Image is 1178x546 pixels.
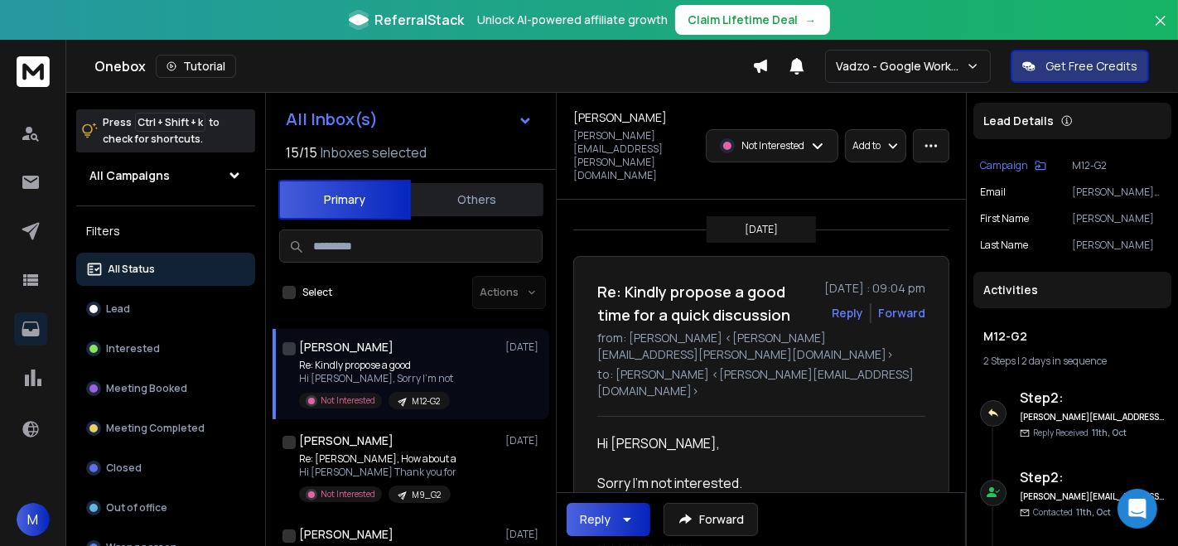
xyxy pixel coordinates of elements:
[299,339,393,355] h1: [PERSON_NAME]
[299,432,393,449] h1: [PERSON_NAME]
[597,330,925,363] p: from: [PERSON_NAME] <[PERSON_NAME][EMAIL_ADDRESS][PERSON_NAME][DOMAIN_NAME]>
[573,129,696,182] p: [PERSON_NAME][EMAIL_ADDRESS][PERSON_NAME][DOMAIN_NAME]
[478,12,669,28] p: Unlock AI-powered affiliate growth
[76,372,255,405] button: Meeting Booked
[1118,489,1157,529] div: Open Intercom Messenger
[1150,10,1171,50] button: Close banner
[106,461,142,475] p: Closed
[76,332,255,365] button: Interested
[980,186,1006,199] p: Email
[76,412,255,445] button: Meeting Completed
[1020,388,1165,408] h6: Step 2 :
[597,473,912,493] div: Sorry I'm not interested.
[299,526,393,543] h1: [PERSON_NAME]
[597,366,925,399] p: to: [PERSON_NAME] <[PERSON_NAME][EMAIL_ADDRESS][DOMAIN_NAME]>
[836,58,966,75] p: Vadzo - Google Workspace
[412,489,441,501] p: M9_G2
[1072,239,1165,252] p: [PERSON_NAME]
[299,359,453,372] p: Re: Kindly propose a good
[76,491,255,524] button: Out of office
[412,395,440,408] p: M12-G2
[106,302,130,316] p: Lead
[505,434,543,447] p: [DATE]
[567,503,650,536] button: Reply
[675,5,830,35] button: Claim Lifetime Deal→
[1072,186,1165,199] p: [PERSON_NAME][EMAIL_ADDRESS][PERSON_NAME][DOMAIN_NAME]
[852,139,881,152] p: Add to
[664,503,758,536] button: Forward
[1072,212,1165,225] p: [PERSON_NAME]
[103,114,220,147] p: Press to check for shortcuts.
[299,372,453,385] p: Hi [PERSON_NAME], Sorry I'm not
[983,113,1054,129] p: Lead Details
[273,103,546,136] button: All Inbox(s)
[980,159,1046,172] button: Campaign
[17,503,50,536] button: M
[1020,490,1165,503] h6: [PERSON_NAME][EMAIL_ADDRESS][DOMAIN_NAME]
[156,55,236,78] button: Tutorial
[1076,506,1111,518] span: 11th, Oct
[1033,427,1127,439] p: Reply Received
[1011,50,1149,83] button: Get Free Credits
[832,305,863,321] button: Reply
[983,355,1161,368] div: |
[805,12,817,28] span: →
[980,239,1028,252] p: Last Name
[1072,159,1165,172] p: M12-G2
[375,10,465,30] span: ReferralStack
[824,280,925,297] p: [DATE] : 09:04 pm
[135,113,205,132] span: Ctrl + Shift + k
[741,139,804,152] p: Not Interested
[597,280,814,326] h1: Re: Kindly propose a good time for a quick discussion
[299,466,456,479] p: Hi [PERSON_NAME] Thank you for
[286,111,378,128] h1: All Inbox(s)
[980,159,1028,172] p: Campaign
[1045,58,1137,75] p: Get Free Credits
[76,452,255,485] button: Closed
[1020,467,1165,487] h6: Step 2 :
[76,253,255,286] button: All Status
[321,143,427,162] h3: Inboxes selected
[76,292,255,326] button: Lead
[89,167,170,184] h1: All Campaigns
[302,286,332,299] label: Select
[505,528,543,541] p: [DATE]
[76,220,255,243] h3: Filters
[286,143,317,162] span: 15 / 15
[106,422,205,435] p: Meeting Completed
[321,394,375,407] p: Not Interested
[321,488,375,500] p: Not Interested
[106,382,187,395] p: Meeting Booked
[411,181,543,218] button: Others
[108,263,155,276] p: All Status
[580,511,611,528] div: Reply
[745,223,778,236] p: [DATE]
[573,109,667,126] h1: [PERSON_NAME]
[505,341,543,354] p: [DATE]
[106,501,167,515] p: Out of office
[106,342,160,355] p: Interested
[1020,411,1165,423] h6: [PERSON_NAME][EMAIL_ADDRESS][DOMAIN_NAME]
[94,55,752,78] div: Onebox
[983,354,1016,368] span: 2 Steps
[278,180,411,220] button: Primary
[878,305,925,321] div: Forward
[1021,354,1107,368] span: 2 days in sequence
[980,212,1029,225] p: First Name
[983,328,1161,345] h1: M12-G2
[1033,506,1111,519] p: Contacted
[299,452,456,466] p: Re: [PERSON_NAME], How about a
[1092,427,1127,438] span: 11th, Oct
[76,159,255,192] button: All Campaigns
[973,272,1171,308] div: Activities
